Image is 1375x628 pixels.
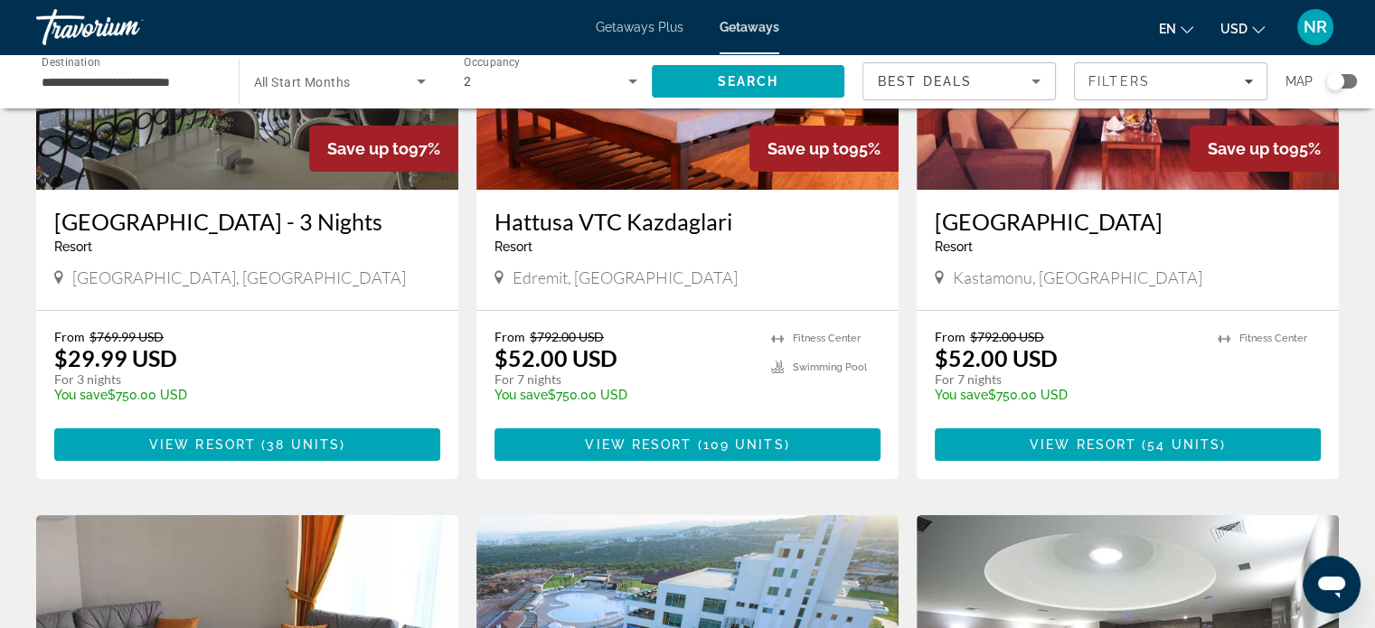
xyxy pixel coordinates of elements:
div: 97% [309,126,458,172]
span: From [494,329,525,344]
span: Resort [54,239,92,254]
button: View Resort(38 units) [54,428,440,461]
p: $52.00 USD [935,344,1058,371]
button: User Menu [1292,8,1339,46]
p: $750.00 USD [494,388,753,402]
span: Edremit, [GEOGRAPHIC_DATA] [513,267,738,287]
span: You save [54,388,108,402]
span: Resort [935,239,973,254]
a: Getaways Plus [596,20,683,34]
button: Change currency [1220,15,1265,42]
span: [GEOGRAPHIC_DATA], [GEOGRAPHIC_DATA] [72,267,406,287]
span: From [54,329,85,344]
div: 95% [749,126,899,172]
a: Hattusa VTC Kazdaglari [494,208,881,235]
mat-select: Sort by [878,70,1041,92]
span: ( ) [692,437,789,452]
button: View Resort(109 units) [494,428,881,461]
p: $750.00 USD [935,388,1200,402]
a: [GEOGRAPHIC_DATA] [935,208,1321,235]
span: Save up to [327,139,409,158]
input: Select destination [42,71,215,93]
span: Destination [42,55,100,68]
span: View Resort [1030,437,1136,452]
button: Filters [1074,62,1267,100]
button: Search [652,65,845,98]
span: You save [935,388,988,402]
span: Fitness Center [1239,333,1307,344]
span: $792.00 USD [970,329,1044,344]
button: View Resort(54 units) [935,428,1321,461]
span: Fitness Center [793,333,861,344]
span: You save [494,388,548,402]
span: From [935,329,965,344]
p: $29.99 USD [54,344,177,371]
span: 54 units [1147,437,1220,452]
span: Search [717,74,778,89]
span: NR [1304,18,1327,36]
p: For 7 nights [494,371,753,388]
span: Kastamonu, [GEOGRAPHIC_DATA] [953,267,1202,287]
a: [GEOGRAPHIC_DATA] - 3 Nights [54,208,440,235]
a: Travorium [36,4,217,51]
p: $750.00 USD [54,388,422,402]
span: ( ) [256,437,345,452]
span: All Start Months [254,75,351,89]
span: 2 [464,74,471,89]
span: USD [1220,22,1248,36]
p: For 3 nights [54,371,422,388]
span: Resort [494,239,532,254]
span: Map [1286,69,1313,94]
span: View Resort [149,437,256,452]
p: For 7 nights [935,371,1200,388]
span: 38 units [267,437,340,452]
span: $769.99 USD [89,329,164,344]
span: en [1159,22,1176,36]
span: Best Deals [878,74,972,89]
div: 95% [1190,126,1339,172]
iframe: Кнопка запуска окна обмена сообщениями [1303,556,1361,614]
span: Save up to [768,139,849,158]
span: $792.00 USD [530,329,604,344]
span: View Resort [585,437,692,452]
span: Filters [1088,74,1150,89]
p: $52.00 USD [494,344,617,371]
button: Change language [1159,15,1193,42]
span: ( ) [1136,437,1226,452]
a: Getaways [720,20,779,34]
span: 109 units [703,437,785,452]
span: Occupancy [464,56,521,69]
span: Swimming Pool [793,361,867,373]
span: Save up to [1208,139,1289,158]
